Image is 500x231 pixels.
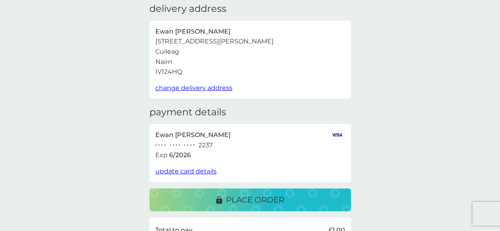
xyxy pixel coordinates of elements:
[184,143,186,147] p: ●
[198,140,213,150] p: 2237
[155,47,179,57] p: Cuileag
[175,143,177,147] p: ●
[164,143,166,147] p: ●
[170,143,171,147] p: ●
[173,143,174,147] p: ●
[169,150,191,160] p: 6 / 2026
[149,3,226,15] h3: delivery address
[155,57,172,67] p: Nairn
[155,150,168,160] p: Exp
[155,83,232,93] button: change delivery address
[161,143,163,147] p: ●
[155,167,217,175] span: update card details
[190,143,192,147] p: ●
[226,193,284,206] p: place order
[155,84,232,92] span: change delivery address
[155,166,217,177] button: update card details
[155,67,182,77] p: IV124HQ
[149,107,226,118] h3: payment details
[155,36,274,47] p: [STREET_ADDRESS][PERSON_NAME]
[155,143,157,147] p: ●
[149,188,351,211] button: place order
[155,130,230,140] p: Ewan [PERSON_NAME]
[158,143,160,147] p: ●
[179,143,180,147] p: ●
[187,143,189,147] p: ●
[155,26,230,37] p: Ewan [PERSON_NAME]
[193,143,194,147] p: ●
